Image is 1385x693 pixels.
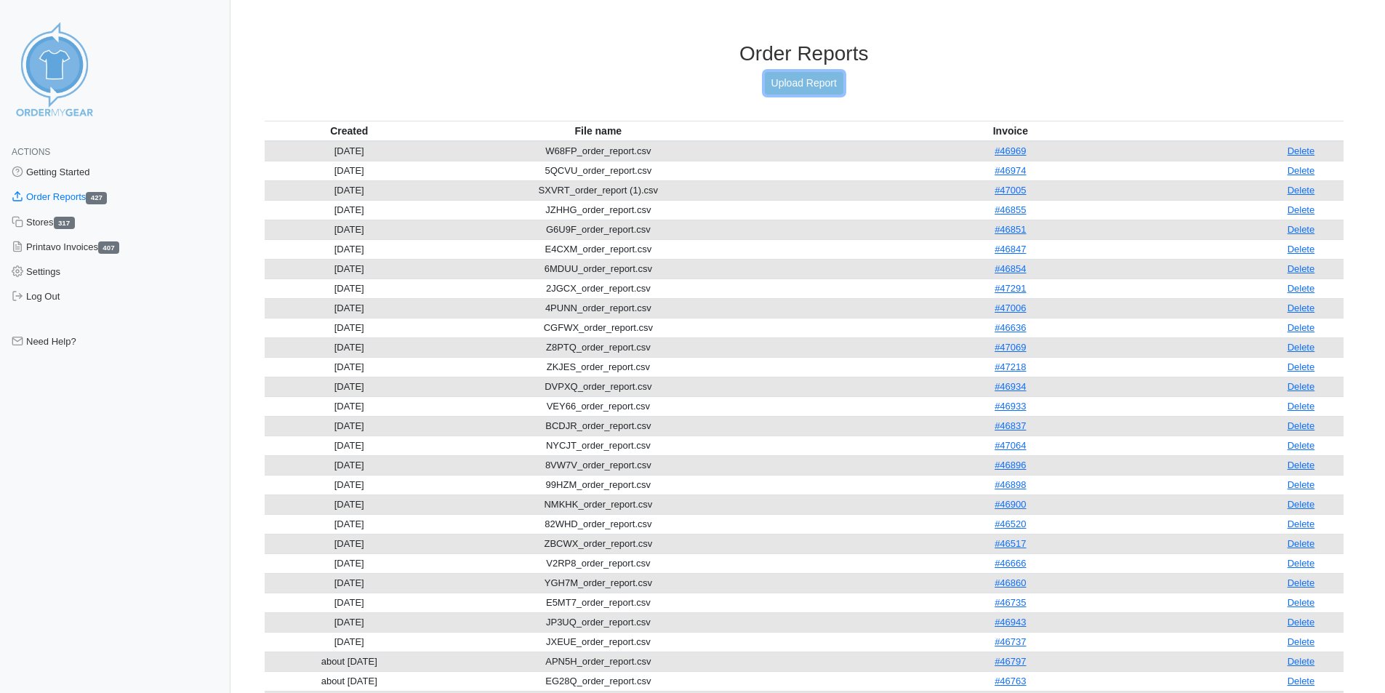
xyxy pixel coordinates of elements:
td: APN5H_order_report.csv [434,652,763,671]
a: Upload Report [765,72,843,95]
a: Delete [1288,244,1315,255]
td: NYCJT_order_report.csv [434,436,763,455]
td: 6MDUU_order_report.csv [434,259,763,279]
td: [DATE] [265,161,434,180]
a: #46860 [995,577,1026,588]
a: Delete [1288,145,1315,156]
td: JP3UQ_order_report.csv [434,612,763,632]
a: Delete [1288,420,1315,431]
th: Invoice [763,121,1258,141]
a: #47218 [995,361,1026,372]
a: Delete [1288,538,1315,549]
a: Delete [1288,224,1315,235]
a: Delete [1288,381,1315,392]
a: #46517 [995,538,1026,549]
a: Delete [1288,676,1315,686]
td: [DATE] [265,632,434,652]
a: Delete [1288,656,1315,667]
td: G6U9F_order_report.csv [434,220,763,239]
td: [DATE] [265,494,434,514]
a: Delete [1288,518,1315,529]
td: DVPXQ_order_report.csv [434,377,763,396]
td: JXEUE_order_report.csv [434,632,763,652]
td: E4CXM_order_report.csv [434,239,763,259]
a: #46636 [995,322,1026,333]
th: File name [434,121,763,141]
td: [DATE] [265,279,434,298]
a: Delete [1288,597,1315,608]
td: V2RP8_order_report.csv [434,553,763,573]
td: [DATE] [265,220,434,239]
td: BCDJR_order_report.csv [434,416,763,436]
a: #46854 [995,263,1026,274]
a: #46847 [995,244,1026,255]
td: [DATE] [265,239,434,259]
a: Delete [1288,479,1315,490]
span: 427 [86,192,107,204]
a: Delete [1288,440,1315,451]
a: #46797 [995,656,1026,667]
a: #47005 [995,185,1026,196]
td: EG28Q_order_report.csv [434,671,763,691]
td: [DATE] [265,298,434,318]
a: Delete [1288,342,1315,353]
span: 407 [98,241,119,254]
td: 4PUNN_order_report.csv [434,298,763,318]
a: #46737 [995,636,1026,647]
a: #47006 [995,303,1026,313]
td: 99HZM_order_report.csv [434,475,763,494]
a: Delete [1288,165,1315,176]
span: Actions [12,147,50,157]
td: about [DATE] [265,652,434,671]
a: #46837 [995,420,1026,431]
a: #46974 [995,165,1026,176]
a: Delete [1288,617,1315,628]
td: [DATE] [265,416,434,436]
td: 82WHD_order_report.csv [434,514,763,534]
td: [DATE] [265,475,434,494]
td: E5MT7_order_report.csv [434,593,763,612]
td: [DATE] [265,259,434,279]
h3: Order Reports [265,41,1344,66]
td: Z8PTQ_order_report.csv [434,337,763,357]
td: ZKJES_order_report.csv [434,357,763,377]
a: Delete [1288,577,1315,588]
td: CGFWX_order_report.csv [434,318,763,337]
a: Delete [1288,322,1315,333]
a: Delete [1288,283,1315,294]
a: #46943 [995,617,1026,628]
td: 5QCVU_order_report.csv [434,161,763,180]
a: #46969 [995,145,1026,156]
a: #46898 [995,479,1026,490]
a: #46520 [995,518,1026,529]
td: [DATE] [265,514,434,534]
a: #47069 [995,342,1026,353]
td: ZBCWX_order_report.csv [434,534,763,553]
a: Delete [1288,401,1315,412]
a: #46900 [995,499,1026,510]
a: #46934 [995,381,1026,392]
td: W68FP_order_report.csv [434,141,763,161]
a: Delete [1288,558,1315,569]
td: 8VW7V_order_report.csv [434,455,763,475]
td: [DATE] [265,377,434,396]
span: 317 [54,217,75,229]
td: [DATE] [265,357,434,377]
a: #46896 [995,460,1026,470]
td: JZHHG_order_report.csv [434,200,763,220]
td: VEY66_order_report.csv [434,396,763,416]
a: #46666 [995,558,1026,569]
td: about [DATE] [265,671,434,691]
a: #46855 [995,204,1026,215]
a: #46735 [995,597,1026,608]
th: Created [265,121,434,141]
td: [DATE] [265,612,434,632]
a: Delete [1288,185,1315,196]
td: 2JGCX_order_report.csv [434,279,763,298]
a: Delete [1288,499,1315,510]
a: #47291 [995,283,1026,294]
a: Delete [1288,263,1315,274]
a: Delete [1288,361,1315,372]
td: SXVRT_order_report (1).csv [434,180,763,200]
td: [DATE] [265,455,434,475]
